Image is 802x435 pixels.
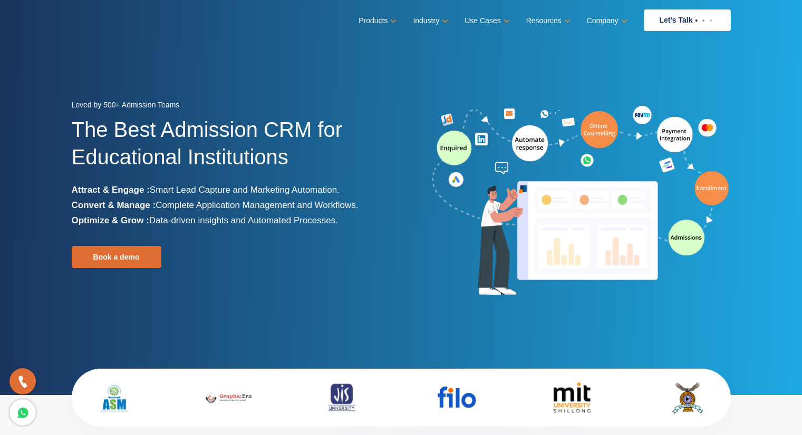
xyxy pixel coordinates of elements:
[430,103,731,300] img: admission-software-home-page-header
[156,200,358,210] span: Complete Application Management and Workflows.
[72,246,161,268] a: Book a demo
[644,9,731,31] a: Let’s Talk
[72,97,393,116] div: Loved by 500+ Admission Teams
[72,215,149,225] b: Optimize & Grow :
[359,13,394,28] a: Products
[149,215,338,225] span: Data-driven insights and Automated Processes.
[72,185,150,195] b: Attract & Engage :
[72,116,393,182] h1: The Best Admission CRM for Educational Institutions
[587,13,625,28] a: Company
[413,13,446,28] a: Industry
[72,200,156,210] b: Convert & Manage :
[150,185,340,195] span: Smart Lead Capture and Marketing Automation.
[465,13,507,28] a: Use Cases
[526,13,568,28] a: Resources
